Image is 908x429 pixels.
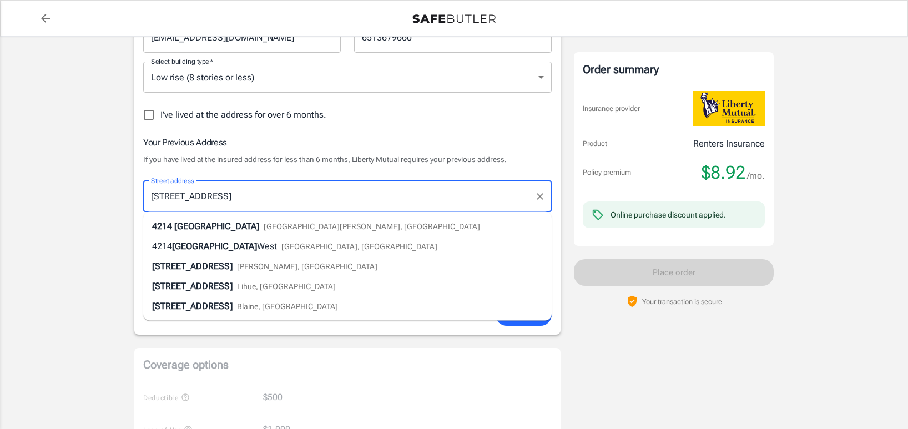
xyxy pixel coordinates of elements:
p: Your transaction is secure [642,296,722,307]
p: Product [583,138,607,149]
span: [PERSON_NAME], [GEOGRAPHIC_DATA] [237,262,377,271]
span: Blaine, [GEOGRAPHIC_DATA] [237,302,338,311]
span: Lihue, [GEOGRAPHIC_DATA] [237,282,336,291]
a: back to quotes [34,7,57,29]
h6: Your Previous Address [143,135,552,149]
div: Low rise (8 stories or less) [143,62,552,93]
span: [GEOGRAPHIC_DATA] [172,241,257,251]
span: [STREET_ADDRESS] [152,281,233,291]
span: /mo. [747,168,765,184]
input: Enter number [354,22,552,53]
span: West [257,241,277,251]
span: [GEOGRAPHIC_DATA], [GEOGRAPHIC_DATA] [281,242,437,251]
p: Renters Insurance [693,137,765,150]
input: Enter email [143,22,341,53]
label: Select building type [151,57,213,66]
p: Policy premium [583,167,631,178]
span: [GEOGRAPHIC_DATA] [174,221,259,231]
span: $8.92 [702,161,745,184]
p: Insurance provider [583,103,640,114]
p: If you have lived at the insured address for less than 6 months, Liberty Mutual requires your pre... [143,154,552,165]
img: Liberty Mutual [693,91,765,126]
div: Online purchase discount applied. [611,209,726,220]
div: Order summary [583,61,765,78]
span: 4214 [152,241,172,251]
span: [GEOGRAPHIC_DATA][PERSON_NAME], [GEOGRAPHIC_DATA] [264,222,480,231]
img: Back to quotes [412,14,496,23]
span: 4214 [152,221,172,231]
span: [STREET_ADDRESS] [152,261,233,271]
button: Clear [532,189,548,204]
span: [STREET_ADDRESS] [152,301,233,311]
label: Street address [151,176,194,185]
span: I've lived at the address for over 6 months. [160,108,326,122]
